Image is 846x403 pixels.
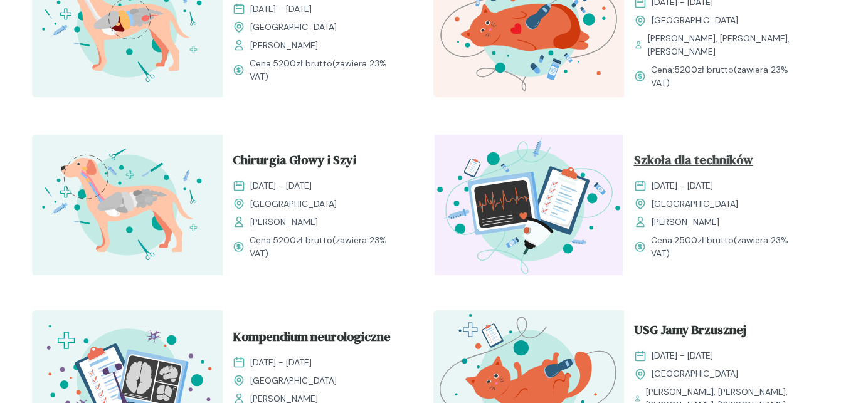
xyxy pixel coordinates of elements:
span: [GEOGRAPHIC_DATA] [250,197,337,211]
span: Cena: (zawiera 23% VAT) [651,63,805,90]
span: [DATE] - [DATE] [652,349,713,362]
a: USG Jamy Brzusznej [634,320,805,344]
span: [GEOGRAPHIC_DATA] [652,14,738,27]
span: 5200 zł brutto [674,64,734,75]
a: Kompendium neurologiczne [233,327,403,351]
span: Kompendium neurologiczne [233,327,391,351]
span: 2500 zł brutto [674,234,734,246]
span: 5200 zł brutto [273,58,332,69]
span: Szkoła dla techników [634,150,753,174]
span: [GEOGRAPHIC_DATA] [250,21,337,34]
span: [DATE] - [DATE] [250,3,312,16]
img: ZqFXfB5LeNNTxeHy_ChiruGS_T.svg [32,135,223,275]
span: [DATE] - [DATE] [250,179,312,192]
span: Chirurgia Głowy i Szyi [233,150,356,174]
a: Szkoła dla techników [634,150,805,174]
span: [DATE] - [DATE] [250,356,312,369]
span: USG Jamy Brzusznej [634,320,746,344]
span: [GEOGRAPHIC_DATA] [652,197,738,211]
span: Cena: (zawiera 23% VAT) [250,234,403,260]
span: Cena: (zawiera 23% VAT) [651,234,805,260]
span: Cena: (zawiera 23% VAT) [250,57,403,83]
img: Z2B_FZbqstJ98k08_Technicy_T.svg [433,135,624,275]
a: Chirurgia Głowy i Szyi [233,150,403,174]
span: [GEOGRAPHIC_DATA] [652,367,738,380]
span: [PERSON_NAME] [250,216,318,229]
span: [DATE] - [DATE] [652,179,713,192]
span: [PERSON_NAME], [PERSON_NAME], [PERSON_NAME] [648,32,804,58]
span: [PERSON_NAME] [250,39,318,52]
span: [GEOGRAPHIC_DATA] [250,374,337,387]
span: [PERSON_NAME] [652,216,719,229]
span: 5200 zł brutto [273,234,332,246]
